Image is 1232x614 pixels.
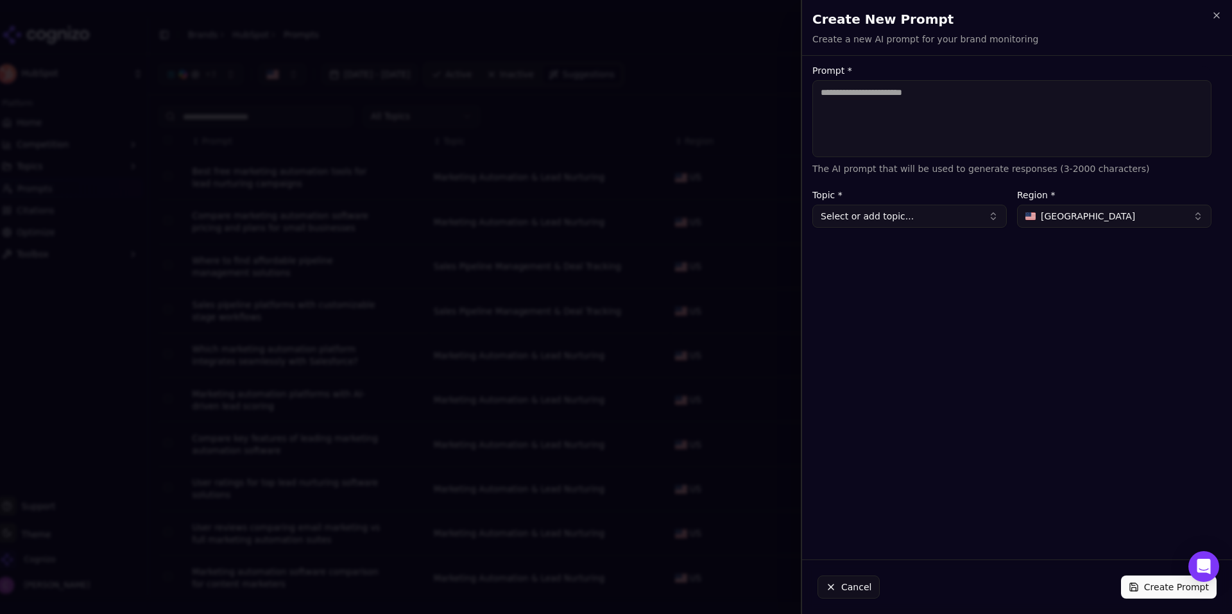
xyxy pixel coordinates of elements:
label: Topic * [812,191,1007,200]
label: Prompt * [812,66,1211,75]
label: Region * [1017,191,1211,200]
span: [GEOGRAPHIC_DATA] [1041,210,1135,223]
button: Create Prompt [1121,576,1217,599]
button: Select or add topic... [812,205,1007,228]
button: Cancel [817,576,880,599]
p: The AI prompt that will be used to generate responses (3-2000 characters) [812,162,1211,175]
p: Create a new AI prompt for your brand monitoring [812,33,1038,46]
h2: Create New Prompt [812,10,1222,28]
img: United States [1025,212,1036,220]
